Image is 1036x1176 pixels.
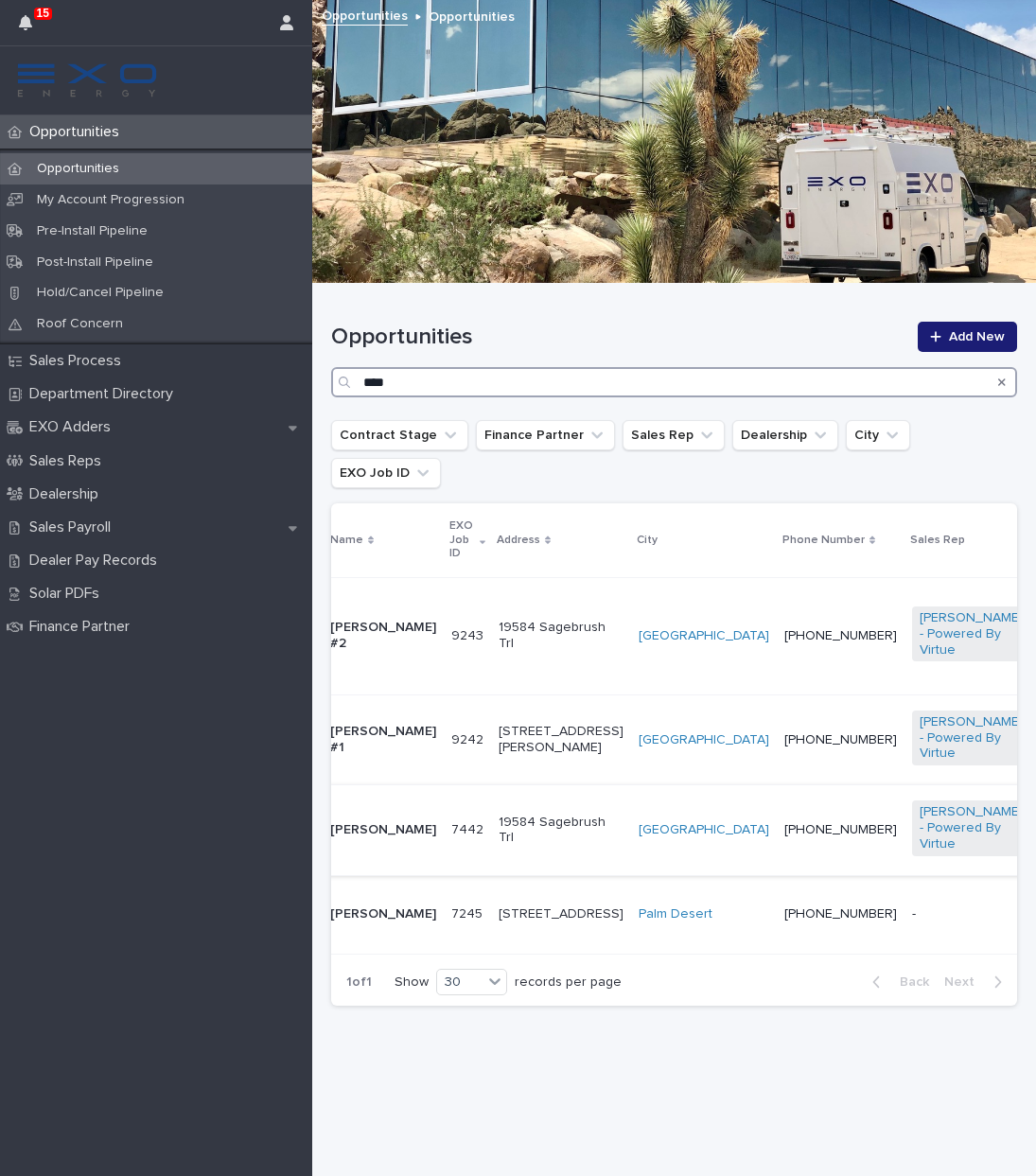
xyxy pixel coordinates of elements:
p: Hold/Cancel Pipeline [22,285,179,301]
a: [PHONE_NUMBER] [784,733,897,746]
p: - [912,906,1034,922]
a: Add New [918,322,1017,352]
p: Sales Rep [910,530,965,551]
p: [PERSON_NAME] #1 [330,724,436,756]
div: 15 [19,11,44,45]
button: EXO Job ID [331,458,441,488]
p: EXO Adders [22,418,126,436]
a: [PERSON_NAME] - Powered By Virtue [920,714,1027,762]
p: City [637,530,658,551]
p: Dealer Pay Records [22,552,172,570]
p: Name [330,530,363,551]
p: Sales Reps [22,452,116,470]
p: [PERSON_NAME] #2 [330,620,436,652]
a: [GEOGRAPHIC_DATA] [639,732,769,748]
p: Opportunities [22,123,134,141]
a: [GEOGRAPHIC_DATA] [639,822,769,838]
button: Finance Partner [476,420,615,450]
span: Next [944,975,986,989]
p: Sales Process [22,352,136,370]
a: Opportunities [322,4,408,26]
p: Address [497,530,540,551]
a: Palm Desert [639,906,712,922]
p: 19584 Sagebrush Trl [499,620,623,652]
a: [PHONE_NUMBER] [784,823,897,836]
p: [PERSON_NAME] [330,906,436,922]
p: 9243 [451,624,487,644]
button: Back [857,974,937,991]
p: 7245 [451,903,486,922]
p: Roof Concern [22,316,138,332]
span: Add New [949,330,1005,343]
p: Dealership [22,485,114,503]
button: Contract Stage [331,420,468,450]
p: [PERSON_NAME] [330,822,436,838]
button: City [846,420,910,450]
a: [GEOGRAPHIC_DATA] [639,628,769,644]
p: Phone Number [782,530,865,551]
p: Pre-Install Pipeline [22,223,163,239]
button: Next [937,974,1017,991]
p: Show [395,974,429,991]
h1: Opportunities [331,324,906,351]
p: 15 [37,7,49,20]
p: Department Directory [22,385,188,403]
p: Opportunities [22,161,134,177]
button: Sales Rep [623,420,725,450]
p: Sales Payroll [22,518,126,536]
p: Finance Partner [22,618,145,636]
p: 19584 Sagebrush Trl [499,815,623,847]
a: [PHONE_NUMBER] [784,629,897,642]
p: [STREET_ADDRESS] [499,906,623,922]
p: records per page [515,974,622,991]
a: [PHONE_NUMBER] [784,907,897,921]
p: 1 of 1 [331,959,387,1006]
p: EXO Job ID [449,516,475,564]
button: Dealership [732,420,838,450]
div: 30 [437,973,483,992]
a: [PERSON_NAME] - Powered By Virtue [920,804,1027,851]
p: Post-Install Pipeline [22,255,168,271]
p: My Account Progression [22,192,200,208]
span: Back [888,975,929,989]
p: [STREET_ADDRESS][PERSON_NAME] [499,724,623,756]
img: FKS5r6ZBThi8E5hshIGi [15,61,159,99]
p: 7442 [451,818,487,838]
a: [PERSON_NAME] - Powered By Virtue [920,610,1027,658]
p: Opportunities [429,5,515,26]
p: Solar PDFs [22,585,114,603]
p: 9242 [451,728,487,748]
input: Search [331,367,1017,397]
